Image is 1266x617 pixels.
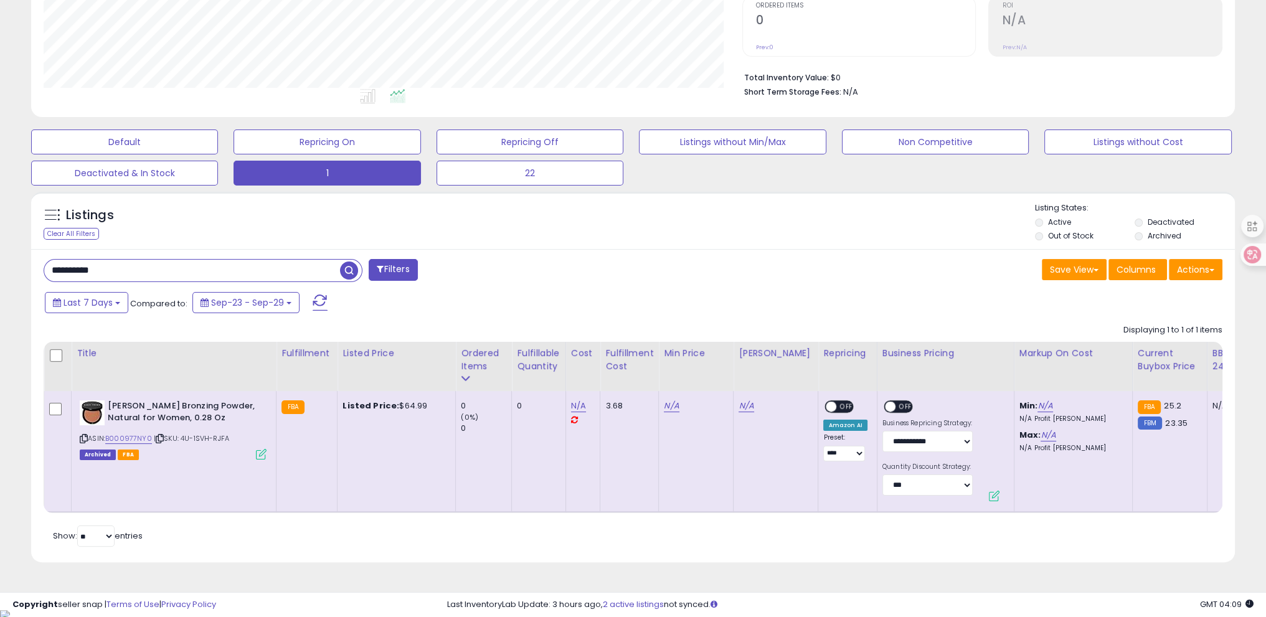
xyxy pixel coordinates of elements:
[1048,217,1071,227] label: Active
[461,400,511,412] div: 0
[281,400,305,414] small: FBA
[1117,263,1156,276] span: Columns
[571,400,586,412] a: N/A
[1041,429,1056,441] a: N/A
[1169,259,1222,280] button: Actions
[739,347,813,360] div: [PERSON_NAME]
[1042,259,1107,280] button: Save View
[234,161,420,186] button: 1
[106,598,159,610] a: Terms of Use
[664,400,679,412] a: N/A
[744,87,841,97] b: Short Term Storage Fees:
[64,296,113,309] span: Last 7 Days
[1048,230,1094,241] label: Out of Stock
[130,298,187,309] span: Compared to:
[1138,347,1202,373] div: Current Buybox Price
[342,347,450,360] div: Listed Price
[756,13,976,30] h2: 0
[44,228,99,240] div: Clear All Filters
[1002,2,1222,9] span: ROI
[1035,202,1235,214] p: Listing States:
[1148,217,1194,227] label: Deactivated
[744,69,1213,84] li: $0
[823,433,867,461] div: Preset:
[80,400,267,458] div: ASIN:
[882,347,1009,360] div: Business Pricing
[437,130,623,154] button: Repricing Off
[1019,400,1038,412] b: Min:
[234,130,420,154] button: Repricing On
[461,347,506,373] div: Ordered Items
[1212,400,1254,412] div: N/A
[605,400,649,412] div: 3.68
[1019,429,1041,441] b: Max:
[1037,400,1052,412] a: N/A
[756,2,976,9] span: Ordered Items
[1165,417,1188,429] span: 23.35
[461,412,478,422] small: (0%)
[53,530,143,542] span: Show: entries
[77,347,271,360] div: Title
[154,433,229,443] span: | SKU: 4U-1SVH-RJFA
[756,44,773,51] small: Prev: 0
[161,598,216,610] a: Privacy Policy
[1044,130,1231,154] button: Listings without Cost
[80,450,116,460] span: Listings that have been deleted from Seller Central
[12,599,216,611] div: seller snap | |
[45,292,128,313] button: Last 7 Days
[447,599,1254,611] div: Last InventoryLab Update: 3 hours ago, not synced.
[843,86,858,98] span: N/A
[12,598,58,610] strong: Copyright
[517,347,560,373] div: Fulfillable Quantity
[664,347,728,360] div: Min Price
[895,402,915,412] span: OFF
[744,72,829,83] b: Total Inventory Value:
[437,161,623,186] button: 22
[108,400,259,426] b: [PERSON_NAME] Bronzing Powder, Natural for Women, 0.28 Oz
[461,423,511,434] div: 0
[1148,230,1181,241] label: Archived
[1019,347,1127,360] div: Markup on Cost
[1108,259,1167,280] button: Columns
[842,130,1029,154] button: Non Competitive
[1200,598,1254,610] span: 2025-10-10 04:09 GMT
[517,400,555,412] div: 0
[1019,415,1123,423] p: N/A Profit [PERSON_NAME]
[31,130,218,154] button: Default
[211,296,284,309] span: Sep-23 - Sep-29
[342,400,399,412] b: Listed Price:
[66,207,114,224] h5: Listings
[571,347,595,360] div: Cost
[837,402,857,412] span: OFF
[1123,324,1222,336] div: Displaying 1 to 1 of 1 items
[823,420,867,431] div: Amazon AI
[281,347,332,360] div: Fulfillment
[1212,347,1258,373] div: BB Share 24h.
[882,463,973,471] label: Quantity Discount Strategy:
[639,130,826,154] button: Listings without Min/Max
[105,433,152,444] a: B000977NY0
[1014,342,1132,391] th: The percentage added to the cost of goods (COGS) that forms the calculator for Min & Max prices.
[882,419,973,428] label: Business Repricing Strategy:
[31,161,218,186] button: Deactivated & In Stock
[739,400,753,412] a: N/A
[369,259,417,281] button: Filters
[1019,444,1123,453] p: N/A Profit [PERSON_NAME]
[1138,400,1161,414] small: FBA
[1164,400,1181,412] span: 25.2
[1002,44,1026,51] small: Prev: N/A
[80,400,105,425] img: 51WOSARRYCL._SL40_.jpg
[605,347,653,373] div: Fulfillment Cost
[823,347,871,360] div: Repricing
[1002,13,1222,30] h2: N/A
[1138,417,1162,430] small: FBM
[192,292,300,313] button: Sep-23 - Sep-29
[342,400,446,412] div: $64.99
[603,598,664,610] a: 2 active listings
[118,450,139,460] span: FBA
